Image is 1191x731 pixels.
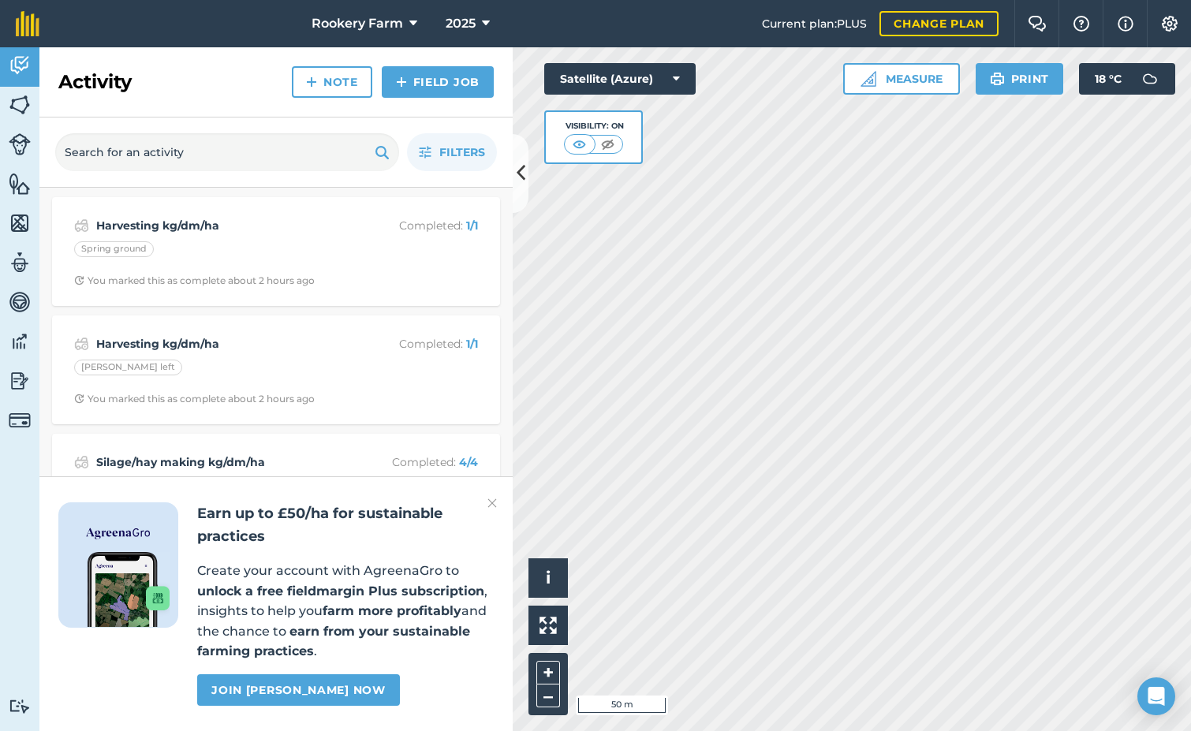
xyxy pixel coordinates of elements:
[353,217,478,234] p: Completed :
[88,552,170,627] img: Screenshot of the Gro app
[306,73,317,91] img: svg+xml;base64,PHN2ZyB4bWxucz0iaHR0cDovL3d3dy53My5vcmcvMjAwMC9zdmciIHdpZHRoPSIxNCIgaGVpZ2h0PSIyNC...
[197,624,470,659] strong: earn from your sustainable farming practices
[74,453,89,472] img: svg+xml;base64,PD94bWwgdmVyc2lvbj0iMS4wIiBlbmNvZGluZz0idXRmLTgiPz4KPCEtLSBHZW5lcmF0b3I6IEFkb2JlIE...
[9,699,31,714] img: svg+xml;base64,PD94bWwgdmVyc2lvbj0iMS4wIiBlbmNvZGluZz0idXRmLTgiPz4KPCEtLSBHZW5lcmF0b3I6IEFkb2JlIE...
[96,217,346,234] strong: Harvesting kg/dm/ha
[58,69,132,95] h2: Activity
[990,69,1005,88] img: svg+xml;base64,PHN2ZyB4bWxucz0iaHR0cDovL3d3dy53My5vcmcvMjAwMC9zdmciIHdpZHRoPSIxOSIgaGVpZ2h0PSIyNC...
[353,335,478,352] p: Completed :
[762,15,867,32] span: Current plan : PLUS
[446,14,476,33] span: 2025
[9,330,31,353] img: svg+xml;base64,PD94bWwgdmVyc2lvbj0iMS4wIiBlbmNvZGluZz0idXRmLTgiPz4KPCEtLSBHZW5lcmF0b3I6IEFkb2JlIE...
[1079,63,1175,95] button: 18 °C
[1095,63,1122,95] span: 18 ° C
[598,136,618,152] img: svg+xml;base64,PHN2ZyB4bWxucz0iaHR0cDovL3d3dy53My5vcmcvMjAwMC9zdmciIHdpZHRoPSI1MCIgaGVpZ2h0PSI0MC...
[9,211,31,235] img: svg+xml;base64,PHN2ZyB4bWxucz0iaHR0cDovL3d3dy53My5vcmcvMjAwMC9zdmciIHdpZHRoPSI1NiIgaGVpZ2h0PSI2MC...
[879,11,999,36] a: Change plan
[528,558,568,598] button: i
[546,568,551,587] span: i
[375,143,390,162] img: svg+xml;base64,PHN2ZyB4bWxucz0iaHR0cDovL3d3dy53My5vcmcvMjAwMC9zdmciIHdpZHRoPSIxOSIgaGVpZ2h0PSIyNC...
[1160,16,1179,32] img: A cog icon
[1072,16,1091,32] img: A question mark icon
[459,455,478,469] strong: 4 / 4
[536,684,560,707] button: –
[382,66,494,98] a: Field Job
[74,274,315,287] div: You marked this as complete about 2 hours ago
[1137,677,1175,715] div: Open Intercom Messenger
[197,561,494,662] p: Create your account with AgreenaGro to , insights to help you and the chance to .
[62,207,491,297] a: Harvesting kg/dm/haCompleted: 1/1Spring groundClock with arrow pointing clockwiseYou marked this ...
[1134,63,1166,95] img: svg+xml;base64,PD94bWwgdmVyc2lvbj0iMS4wIiBlbmNvZGluZz0idXRmLTgiPz4KPCEtLSBHZW5lcmF0b3I6IEFkb2JlIE...
[407,133,497,171] button: Filters
[9,133,31,155] img: svg+xml;base64,PD94bWwgdmVyc2lvbj0iMS4wIiBlbmNvZGluZz0idXRmLTgiPz4KPCEtLSBHZW5lcmF0b3I6IEFkb2JlIE...
[9,251,31,274] img: svg+xml;base64,PD94bWwgdmVyc2lvbj0iMS4wIiBlbmNvZGluZz0idXRmLTgiPz4KPCEtLSBHZW5lcmF0b3I6IEFkb2JlIE...
[74,216,89,235] img: svg+xml;base64,PD94bWwgdmVyc2lvbj0iMS4wIiBlbmNvZGluZz0idXRmLTgiPz4KPCEtLSBHZW5lcmF0b3I6IEFkb2JlIE...
[466,337,478,351] strong: 1 / 1
[323,603,461,618] strong: farm more profitably
[16,11,39,36] img: fieldmargin Logo
[353,453,478,471] p: Completed :
[74,241,154,257] div: Spring ground
[539,617,557,634] img: Four arrows, one pointing top left, one top right, one bottom right and the last bottom left
[544,63,696,95] button: Satellite (Azure)
[1028,16,1047,32] img: Two speech bubbles overlapping with the left bubble in the forefront
[9,369,31,393] img: svg+xml;base64,PD94bWwgdmVyc2lvbj0iMS4wIiBlbmNvZGluZz0idXRmLTgiPz4KPCEtLSBHZW5lcmF0b3I6IEFkb2JlIE...
[74,334,89,353] img: svg+xml;base64,PD94bWwgdmVyc2lvbj0iMS4wIiBlbmNvZGluZz0idXRmLTgiPz4KPCEtLSBHZW5lcmF0b3I6IEFkb2JlIE...
[74,393,84,404] img: Clock with arrow pointing clockwise
[536,661,560,684] button: +
[861,71,876,87] img: Ruler icon
[74,393,315,405] div: You marked this as complete about 2 hours ago
[9,409,31,431] img: svg+xml;base64,PD94bWwgdmVyc2lvbj0iMS4wIiBlbmNvZGluZz0idXRmLTgiPz4KPCEtLSBHZW5lcmF0b3I6IEFkb2JlIE...
[466,218,478,233] strong: 1 / 1
[62,325,491,415] a: Harvesting kg/dm/haCompleted: 1/1[PERSON_NAME] leftClock with arrow pointing clockwiseYou marked ...
[439,144,485,161] span: Filters
[843,63,960,95] button: Measure
[74,275,84,285] img: Clock with arrow pointing clockwise
[569,136,589,152] img: svg+xml;base64,PHN2ZyB4bWxucz0iaHR0cDovL3d3dy53My5vcmcvMjAwMC9zdmciIHdpZHRoPSI1MCIgaGVpZ2h0PSI0MC...
[1118,14,1133,33] img: svg+xml;base64,PHN2ZyB4bWxucz0iaHR0cDovL3d3dy53My5vcmcvMjAwMC9zdmciIHdpZHRoPSIxNyIgaGVpZ2h0PSIxNy...
[62,443,491,533] a: Silage/hay making kg/dm/haCompleted: 4/4Brookfield SNCIDeansbrook[GEOGRAPHIC_DATA](+1)Clock with ...
[197,502,494,548] h2: Earn up to £50/ha for sustainable practices
[96,453,346,471] strong: Silage/hay making kg/dm/ha
[312,14,403,33] span: Rookery Farm
[487,494,497,513] img: svg+xml;base64,PHN2ZyB4bWxucz0iaHR0cDovL3d3dy53My5vcmcvMjAwMC9zdmciIHdpZHRoPSIyMiIgaGVpZ2h0PSIzMC...
[9,290,31,314] img: svg+xml;base64,PD94bWwgdmVyc2lvbj0iMS4wIiBlbmNvZGluZz0idXRmLTgiPz4KPCEtLSBHZW5lcmF0b3I6IEFkb2JlIE...
[9,93,31,117] img: svg+xml;base64,PHN2ZyB4bWxucz0iaHR0cDovL3d3dy53My5vcmcvMjAwMC9zdmciIHdpZHRoPSI1NiIgaGVpZ2h0PSI2MC...
[197,674,399,706] a: Join [PERSON_NAME] now
[976,63,1064,95] button: Print
[564,120,624,132] div: Visibility: On
[292,66,372,98] a: Note
[55,133,399,171] input: Search for an activity
[96,335,346,352] strong: Harvesting kg/dm/ha
[9,54,31,77] img: svg+xml;base64,PD94bWwgdmVyc2lvbj0iMS4wIiBlbmNvZGluZz0idXRmLTgiPz4KPCEtLSBHZW5lcmF0b3I6IEFkb2JlIE...
[396,73,407,91] img: svg+xml;base64,PHN2ZyB4bWxucz0iaHR0cDovL3d3dy53My5vcmcvMjAwMC9zdmciIHdpZHRoPSIxNCIgaGVpZ2h0PSIyNC...
[9,172,31,196] img: svg+xml;base64,PHN2ZyB4bWxucz0iaHR0cDovL3d3dy53My5vcmcvMjAwMC9zdmciIHdpZHRoPSI1NiIgaGVpZ2h0PSI2MC...
[197,584,484,599] strong: unlock a free fieldmargin Plus subscription
[74,360,182,375] div: [PERSON_NAME] left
